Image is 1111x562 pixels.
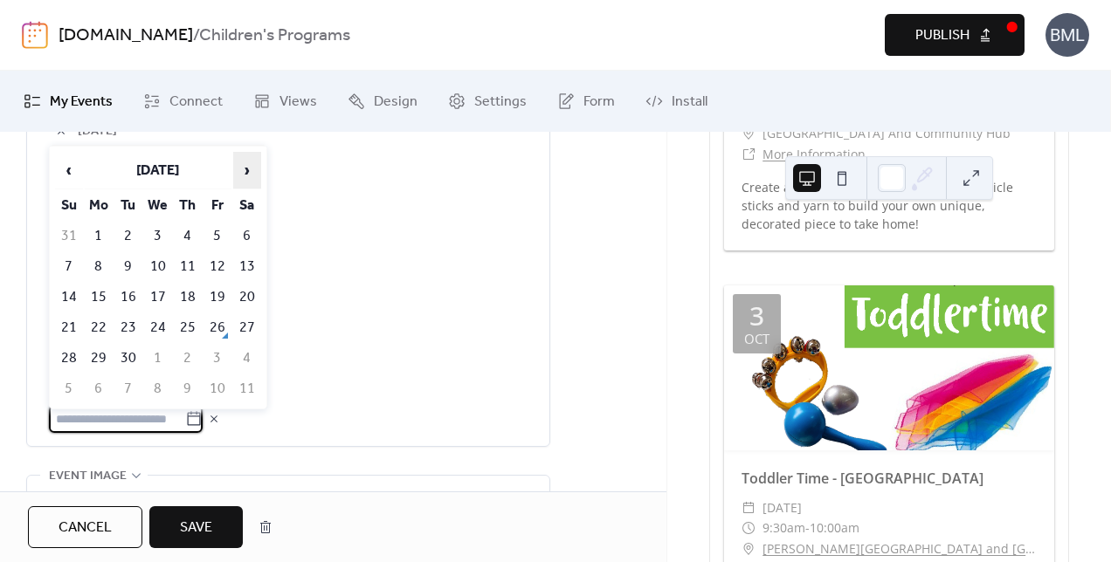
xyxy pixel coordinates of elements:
[233,374,261,403] td: 11
[763,497,802,518] span: [DATE]
[144,222,172,250] td: 3
[544,78,628,125] a: Form
[233,252,261,281] td: 13
[78,243,528,264] span: [DATE]
[233,344,261,373] td: 4
[114,374,142,403] td: 7
[805,517,810,538] span: -
[763,538,1037,559] a: [PERSON_NAME][GEOGRAPHIC_DATA] and [GEOGRAPHIC_DATA], [STREET_ADDRESS]
[114,191,142,220] th: Tu
[28,506,142,548] button: Cancel
[174,222,202,250] td: 4
[1045,13,1089,57] div: BML
[335,78,431,125] a: Design
[144,313,172,342] td: 24
[234,153,260,188] span: ›
[763,517,805,538] span: 9:30am
[744,332,769,346] div: Oct
[130,78,236,125] a: Connect
[144,191,172,220] th: We
[233,222,261,250] td: 6
[885,14,1025,56] button: Publish
[144,283,172,312] td: 17
[78,146,528,167] span: [DATE]
[149,506,243,548] button: Save
[55,222,83,250] td: 31
[199,19,350,52] b: Children's Programs
[174,191,202,220] th: Th
[233,313,261,342] td: 27
[240,78,330,125] a: Views
[59,19,193,52] a: [DOMAIN_NAME]
[55,374,83,403] td: 5
[632,78,721,125] a: Install
[174,283,202,312] td: 18
[169,92,223,113] span: Connect
[233,191,261,220] th: Sa
[85,313,113,342] td: 22
[742,144,756,165] div: ​
[78,121,528,142] span: [DATE]
[204,374,231,403] td: 10
[915,25,970,46] span: Publish
[85,222,113,250] td: 1
[59,517,112,538] span: Cancel
[114,344,142,373] td: 30
[78,317,528,338] span: [DATE]
[742,123,756,144] div: ​
[742,497,756,518] div: ​
[749,303,764,329] div: 3
[763,123,1011,144] span: [GEOGRAPHIC_DATA] And Community Hub
[279,92,317,113] span: Views
[78,366,528,387] span: [DATE]
[763,146,866,162] a: More Information
[204,313,231,342] td: 26
[174,374,202,403] td: 9
[55,283,83,312] td: 14
[144,344,172,373] td: 1
[114,313,142,342] td: 23
[114,222,142,250] td: 2
[174,252,202,281] td: 11
[78,268,528,289] span: [DATE]
[204,344,231,373] td: 3
[204,222,231,250] td: 5
[22,21,48,49] img: logo
[742,538,756,559] div: ​
[85,344,113,373] td: 29
[50,92,113,113] span: My Events
[144,252,172,281] td: 10
[144,374,172,403] td: 8
[583,92,615,113] span: Form
[193,19,199,52] b: /
[180,517,212,538] span: Save
[85,152,231,189] th: [DATE]
[114,252,142,281] td: 9
[55,191,83,220] th: Su
[55,344,83,373] td: 28
[742,517,756,538] div: ​
[204,252,231,281] td: 12
[233,283,261,312] td: 20
[204,283,231,312] td: 19
[672,92,707,113] span: Install
[85,283,113,312] td: 15
[78,341,528,362] span: [DATE]
[724,468,1054,489] div: Toddler Time - [GEOGRAPHIC_DATA]
[78,195,528,216] span: [DATE]
[174,344,202,373] td: 2
[85,191,113,220] th: Mo
[85,374,113,403] td: 6
[55,252,83,281] td: 7
[810,517,859,538] span: 10:00am
[78,219,528,240] span: [DATE]
[49,466,127,487] span: Event image
[204,191,231,220] th: Fr
[78,170,528,191] span: [DATE]
[55,313,83,342] td: 21
[85,252,113,281] td: 8
[474,92,527,113] span: Settings
[56,153,82,188] span: ‹
[374,92,417,113] span: Design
